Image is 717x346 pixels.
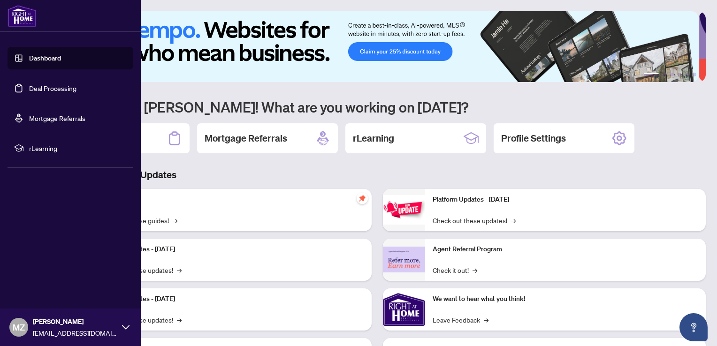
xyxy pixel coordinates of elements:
h3: Brokerage & Industry Updates [49,168,706,181]
button: 6 [693,73,696,76]
img: Slide 0 [49,11,699,82]
span: MZ [13,321,25,334]
span: → [484,315,488,325]
a: Mortgage Referrals [29,114,85,122]
span: [PERSON_NAME] [33,316,117,327]
p: Platform Updates - [DATE] [433,195,698,205]
a: Check it out!→ [433,265,477,275]
p: Agent Referral Program [433,244,698,255]
button: 2 [663,73,666,76]
button: 1 [644,73,659,76]
a: Dashboard [29,54,61,62]
span: → [177,315,182,325]
h2: Profile Settings [501,132,566,145]
button: 4 [678,73,681,76]
p: Self-Help [99,195,364,205]
h2: Mortgage Referrals [205,132,287,145]
button: Open asap [679,313,708,341]
img: Agent Referral Program [383,247,425,272]
h2: rLearning [353,132,394,145]
span: → [173,215,177,226]
button: 3 [670,73,674,76]
p: Platform Updates - [DATE] [99,244,364,255]
button: 5 [685,73,689,76]
img: We want to hear what you think! [383,288,425,331]
span: [EMAIL_ADDRESS][DOMAIN_NAME] [33,328,117,338]
img: Platform Updates - June 23, 2025 [383,195,425,225]
span: → [473,265,477,275]
a: Leave Feedback→ [433,315,488,325]
a: Deal Processing [29,84,76,92]
span: pushpin [357,193,368,204]
span: → [177,265,182,275]
p: We want to hear what you think! [433,294,698,304]
span: → [511,215,516,226]
img: logo [8,5,37,27]
a: Check out these updates!→ [433,215,516,226]
p: Platform Updates - [DATE] [99,294,364,304]
span: rLearning [29,143,127,153]
h1: Welcome back [PERSON_NAME]! What are you working on [DATE]? [49,98,706,116]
